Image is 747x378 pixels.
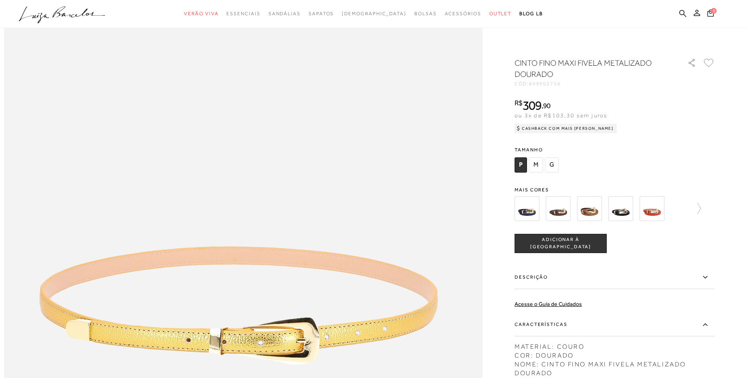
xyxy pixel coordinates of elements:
[515,144,561,156] span: Tamanho
[226,6,260,21] a: categoryNavScreenReaderText
[515,234,607,253] button: ADICIONAR À [GEOGRAPHIC_DATA]
[705,9,716,20] button: 0
[515,266,715,289] label: Descrição
[546,196,571,221] img: CINTO FINO EM CAMURÇA CAFÉ COM FIVELA DOURADA ESCULPIDA
[640,196,664,221] img: CINTO FINO EM CAMURÇA VERMELHO CAIENA COM REBITES DOURADOS
[515,124,617,133] div: Cashback com Mais [PERSON_NAME]
[515,157,527,173] span: P
[608,196,633,221] img: CINTO FINO EM CAMURÇA PRETA COM FIVELA DOURADA ESCULPIDA
[577,196,602,221] img: CINTO FINO EM CAMURÇA CARAMELO COM FIVELA DOURADA ESCULPIDA
[515,57,665,80] h1: CINTO FINO MAXI FIVELA METALIZADO DOURADO
[515,236,606,250] span: ADICIONAR À [GEOGRAPHIC_DATA]
[515,112,607,119] span: ou 3x de R$103,30 sem juros
[269,11,301,16] span: Sandálias
[445,11,481,16] span: Acessórios
[489,11,512,16] span: Outlet
[519,6,543,21] a: BLOG LB
[543,101,551,110] span: 90
[515,196,539,221] img: CINTO FINO EM CAMURÇA AZUL NAVAL COM FIVELA DOURADA ESCULPIDA
[519,11,543,16] span: BLOG LB
[342,11,406,16] span: [DEMOGRAPHIC_DATA]
[529,157,543,173] span: M
[414,11,437,16] span: Bolsas
[529,81,561,86] span: 899902756
[515,187,715,192] span: Mais cores
[269,6,301,21] a: categoryNavScreenReaderText
[309,11,334,16] span: Sapatos
[309,6,334,21] a: categoryNavScreenReaderText
[226,11,260,16] span: Essenciais
[515,301,582,307] a: Acesse o Guia de Cuidados
[445,6,481,21] a: categoryNavScreenReaderText
[545,157,559,173] span: G
[515,313,715,336] label: Características
[515,81,675,86] div: CÓD:
[184,6,218,21] a: categoryNavScreenReaderText
[184,11,218,16] span: Verão Viva
[711,8,717,14] span: 0
[342,6,406,21] a: noSubCategoriesText
[414,6,437,21] a: categoryNavScreenReaderText
[523,98,541,113] span: 309
[515,99,523,107] i: R$
[541,102,551,109] i: ,
[489,6,512,21] a: categoryNavScreenReaderText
